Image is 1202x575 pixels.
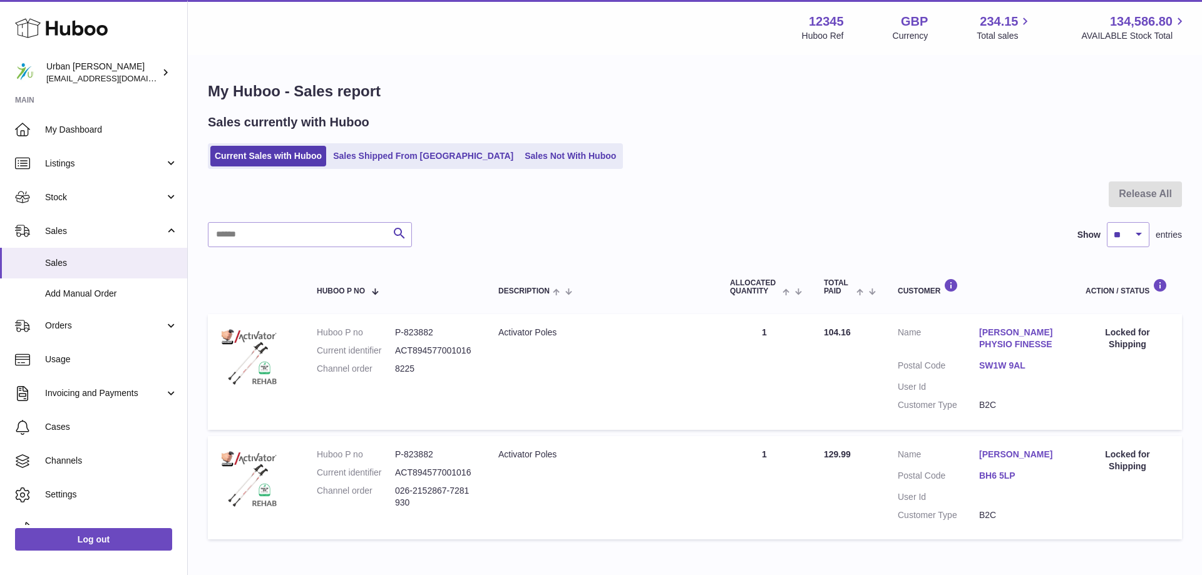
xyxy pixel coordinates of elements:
[802,30,844,42] div: Huboo Ref
[898,278,1061,295] div: Customer
[395,363,473,375] dd: 8225
[45,354,178,365] span: Usage
[317,287,365,295] span: Huboo P no
[979,360,1061,372] a: SW1W 9AL
[979,399,1061,411] dd: B2C
[898,470,979,485] dt: Postal Code
[898,509,979,521] dt: Customer Type
[893,30,928,42] div: Currency
[317,363,395,375] dt: Channel order
[898,327,979,354] dt: Name
[45,387,165,399] span: Invoicing and Payments
[208,114,369,131] h2: Sales currently with Huboo
[898,399,979,411] dt: Customer Type
[809,13,844,30] strong: 12345
[45,288,178,300] span: Add Manual Order
[977,30,1032,42] span: Total sales
[46,73,184,83] span: [EMAIL_ADDRESS][DOMAIN_NAME]
[824,279,853,295] span: Total paid
[317,345,395,357] dt: Current identifier
[45,191,165,203] span: Stock
[45,522,178,534] span: Returns
[15,63,34,82] img: orders@urbanpoling.com
[46,61,159,84] div: Urban [PERSON_NAME]
[1081,30,1187,42] span: AVAILABLE Stock Total
[317,467,395,479] dt: Current identifier
[45,489,178,501] span: Settings
[1086,278,1169,295] div: Action / Status
[220,449,283,511] img: 1690555945.png
[395,327,473,338] dd: P-823882
[210,146,326,166] a: Current Sales with Huboo
[498,327,705,338] div: Activator Poles
[45,124,178,136] span: My Dashboard
[824,449,851,459] span: 129.99
[717,314,811,429] td: 1
[15,528,172,551] a: Log out
[898,491,979,503] dt: User Id
[45,158,165,170] span: Listings
[498,287,550,295] span: Description
[317,485,395,509] dt: Channel order
[45,421,178,433] span: Cases
[520,146,620,166] a: Sales Not With Huboo
[1086,327,1169,350] div: Locked for Shipping
[979,509,1061,521] dd: B2C
[395,467,473,479] dd: ACT894577001016
[979,327,1061,350] a: [PERSON_NAME] PHYSIO FINESSE
[208,81,1182,101] h1: My Huboo - Sales report
[980,13,1018,30] span: 234.15
[1110,13,1173,30] span: 134,586.80
[317,327,395,338] dt: Huboo P no
[395,345,473,357] dd: ACT894577001016
[395,449,473,461] dd: P-823882
[979,449,1061,461] a: [PERSON_NAME]
[1086,449,1169,472] div: Locked for Shipping
[45,320,165,332] span: Orders
[329,146,518,166] a: Sales Shipped From [GEOGRAPHIC_DATA]
[898,449,979,464] dt: Name
[901,13,928,30] strong: GBP
[1077,229,1101,241] label: Show
[717,436,811,540] td: 1
[730,279,779,295] span: ALLOCATED Quantity
[220,327,283,389] img: 1690555945.png
[1081,13,1187,42] a: 134,586.80 AVAILABLE Stock Total
[498,449,705,461] div: Activator Poles
[824,327,851,337] span: 104.16
[45,225,165,237] span: Sales
[898,360,979,375] dt: Postal Code
[1156,229,1182,241] span: entries
[898,381,979,393] dt: User Id
[395,485,473,509] dd: 026-2152867-7281930
[977,13,1032,42] a: 234.15 Total sales
[45,257,178,269] span: Sales
[317,449,395,461] dt: Huboo P no
[45,455,178,467] span: Channels
[979,470,1061,482] a: BH6 5LP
